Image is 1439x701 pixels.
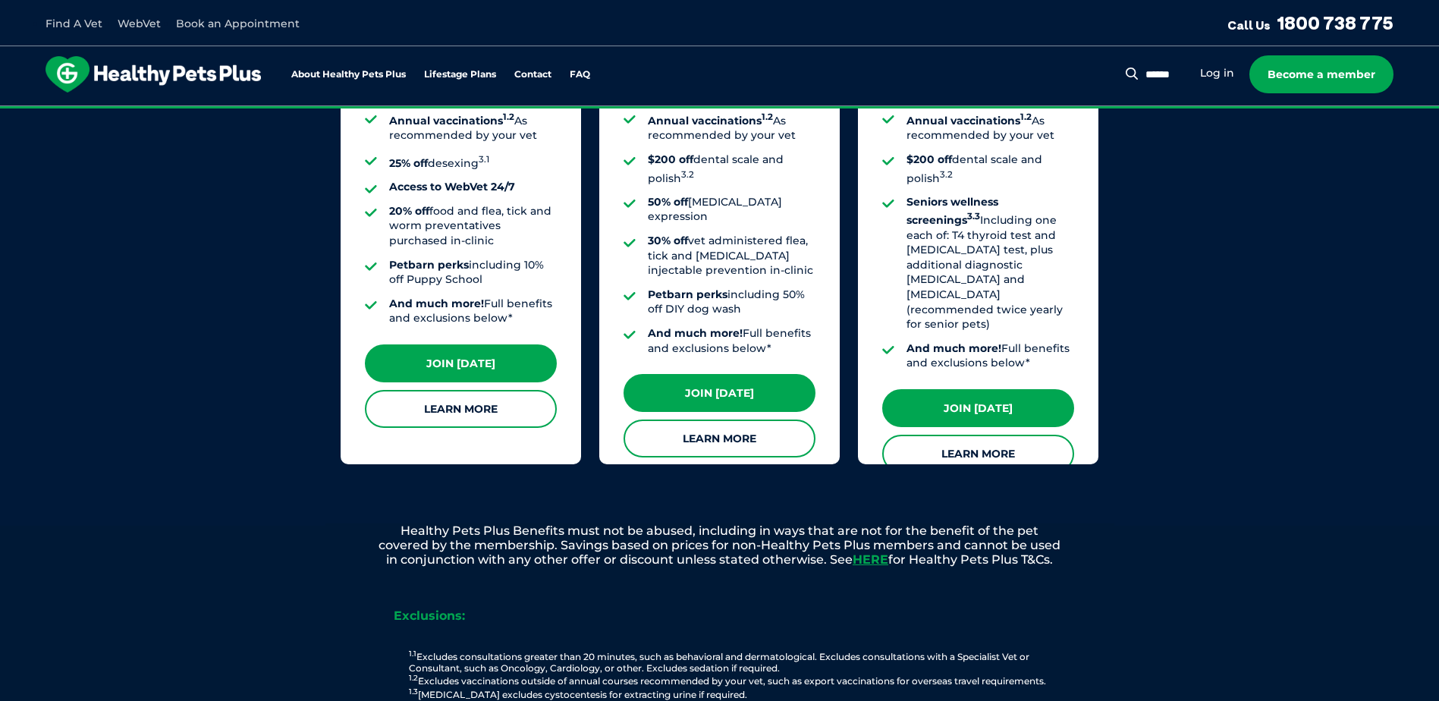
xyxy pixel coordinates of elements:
[394,608,465,623] strong: Exclusions:
[176,17,300,30] a: Book an Appointment
[1227,17,1271,33] span: Call Us
[389,297,484,310] strong: And much more!
[503,112,514,122] sup: 1.2
[648,195,815,225] li: [MEDICAL_DATA] expression
[648,326,743,340] strong: And much more!
[648,326,815,356] li: Full benefits and exclusions below*
[1200,66,1234,80] a: Log in
[624,420,815,457] a: Learn More
[906,152,1074,186] li: dental scale and polish
[570,70,590,80] a: FAQ
[424,70,496,80] a: Lifestage Plans
[967,211,980,222] sup: 3.3
[389,180,515,193] strong: Access to WebVet 24/7
[46,17,102,30] a: Find A Vet
[906,110,1074,143] li: As recommended by your vet
[906,195,1074,332] li: Including one each of: T4 thyroid test and [MEDICAL_DATA] test, plus additional diagnostic [MEDIC...
[389,297,557,326] li: Full benefits and exclusions below*
[409,649,416,659] sup: 1.1
[648,234,815,278] li: vet administered flea, tick and [MEDICAL_DATA] injectable prevention in-clinic
[906,152,952,166] strong: $200 off
[906,114,1032,127] strong: Annual vaccinations
[906,341,1074,371] li: Full benefits and exclusions below*
[648,110,815,143] li: As recommended by your vet
[648,234,688,247] strong: 30% off
[389,204,557,249] li: food and flea, tick and worm preventatives purchased in-clinic
[648,152,693,166] strong: $200 off
[325,523,1114,567] p: Healthy Pets Plus Benefits must not be abused, including in ways that are not for the benefit of ...
[291,70,406,80] a: About Healthy Pets Plus
[762,112,773,122] sup: 1.2
[514,70,551,80] a: Contact
[940,169,953,180] sup: 3.2
[389,152,557,171] li: desexing
[681,169,694,180] sup: 3.2
[479,154,489,165] sup: 3.1
[389,110,557,143] li: As recommended by your vet
[365,390,557,428] a: Learn More
[46,56,261,93] img: hpp-logo
[409,687,418,696] sup: 1.3
[853,552,888,567] a: HERE
[648,114,773,127] strong: Annual vaccinations
[118,17,161,30] a: WebVet
[906,195,998,227] strong: Seniors wellness screenings
[436,106,1003,120] span: Proactive, preventative wellness program designed to keep your pet healthier and happier for longer
[1020,112,1032,122] sup: 1.2
[1227,11,1393,34] a: Call Us1800 738 775
[882,389,1074,427] a: Join [DATE]
[882,435,1074,473] a: Learn More
[906,341,1001,355] strong: And much more!
[389,204,429,218] strong: 20% off
[624,374,815,412] a: Join [DATE]
[365,344,557,382] a: Join [DATE]
[648,288,815,317] li: including 50% off DIY dog wash
[389,156,428,170] strong: 25% off
[389,114,514,127] strong: Annual vaccinations
[1249,55,1393,93] a: Become a member
[1123,66,1142,81] button: Search
[648,288,727,301] strong: Petbarn perks
[389,258,557,288] li: including 10% off Puppy School
[409,673,418,683] sup: 1.2
[648,195,688,209] strong: 50% off
[389,258,469,272] strong: Petbarn perks
[648,152,815,186] li: dental scale and polish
